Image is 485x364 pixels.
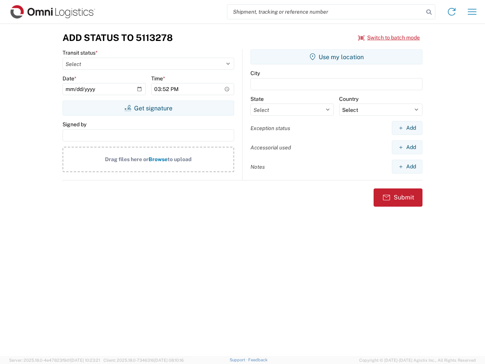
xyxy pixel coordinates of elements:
[149,156,167,162] span: Browse
[250,49,422,64] button: Use my location
[151,75,165,82] label: Time
[63,49,98,56] label: Transit status
[250,70,260,77] label: City
[70,358,100,362] span: [DATE] 10:23:21
[63,121,86,128] label: Signed by
[103,358,184,362] span: Client: 2025.18.0-7346316
[248,358,268,362] a: Feedback
[339,96,358,102] label: Country
[105,156,149,162] span: Drag files here or
[392,140,422,154] button: Add
[392,160,422,174] button: Add
[250,163,265,170] label: Notes
[250,125,290,132] label: Exception status
[250,144,291,151] label: Accessorial used
[358,31,420,44] button: Switch to batch mode
[167,156,192,162] span: to upload
[63,75,77,82] label: Date
[63,32,173,43] h3: Add Status to 5113278
[227,5,424,19] input: Shipment, tracking or reference number
[374,188,422,207] button: Submit
[154,358,184,362] span: [DATE] 08:10:16
[359,357,476,364] span: Copyright © [DATE]-[DATE] Agistix Inc., All Rights Reserved
[392,121,422,135] button: Add
[230,358,249,362] a: Support
[63,100,234,116] button: Get signature
[250,96,264,102] label: State
[9,358,100,362] span: Server: 2025.18.0-4e47823f9d1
